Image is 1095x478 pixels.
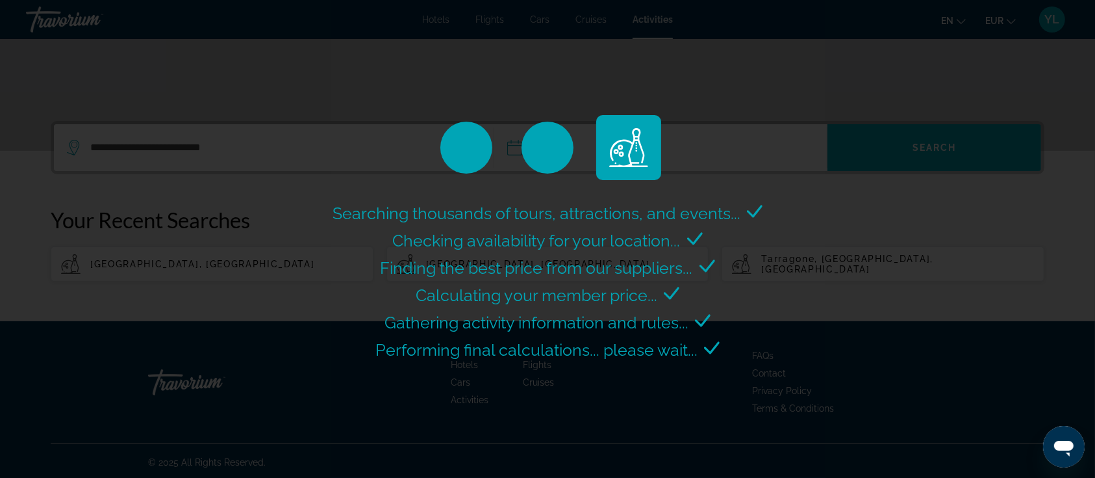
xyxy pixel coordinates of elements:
span: Searching thousands of tours, attractions, and events... [333,204,740,223]
span: Finding the best price from our suppliers... [381,258,693,278]
span: Calculating your member price... [416,285,657,305]
span: Gathering activity information and rules... [384,313,688,332]
span: Checking availability for your location... [393,231,681,250]
span: Performing final calculations... please wait... [375,340,698,360]
iframe: Bouton de lancement de la fenêtre de messagerie [1043,426,1085,468]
